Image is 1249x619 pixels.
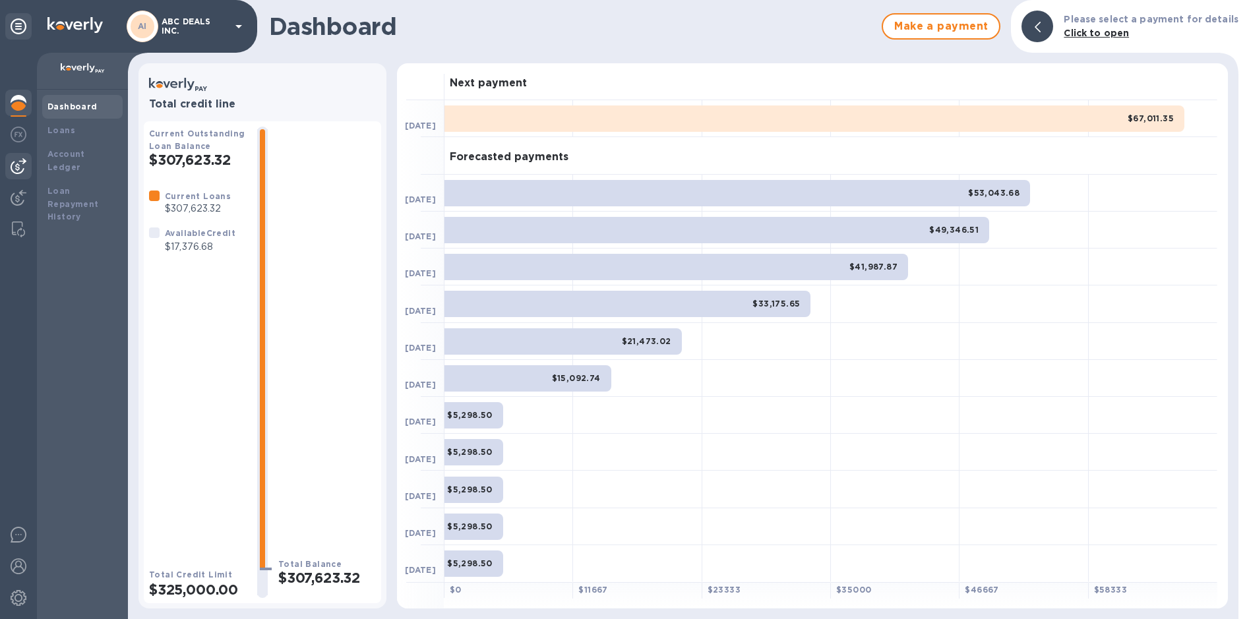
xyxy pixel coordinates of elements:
b: [DATE] [405,343,436,353]
b: $ 0 [450,585,462,595]
b: [DATE] [405,231,436,241]
b: [DATE] [405,306,436,316]
h3: Next payment [450,77,527,90]
b: $ 23333 [708,585,741,595]
b: [DATE] [405,121,436,131]
b: $ 46667 [965,585,998,595]
p: ABC DEALS INC. [162,17,228,36]
b: Current Loans [165,191,231,201]
b: $41,987.87 [849,262,898,272]
b: $15,092.74 [552,373,601,383]
b: $5,298.50 [447,485,493,494]
div: Unpin categories [5,13,32,40]
h2: $307,623.32 [278,570,376,586]
b: $5,298.50 [447,410,493,420]
b: $53,043.68 [968,188,1020,198]
img: Foreign exchange [11,127,26,142]
b: [DATE] [405,268,436,278]
b: [DATE] [405,491,436,501]
b: $ 58333 [1094,585,1127,595]
b: Click to open [1064,28,1129,38]
h2: $325,000.00 [149,581,247,598]
b: AI [138,21,147,31]
b: Loans [47,125,75,135]
img: Logo [47,17,103,33]
b: Total Credit Limit [149,570,232,579]
b: [DATE] [405,417,436,427]
h1: Dashboard [269,13,875,40]
b: Available Credit [165,228,235,238]
b: Dashboard [47,102,98,111]
b: [DATE] [405,565,436,575]
b: [DATE] [405,380,436,390]
b: $ 11667 [578,585,607,595]
span: Make a payment [894,18,989,34]
b: Current Outstanding Loan Balance [149,129,245,151]
b: [DATE] [405,528,436,538]
b: $49,346.51 [929,225,979,235]
b: $33,175.65 [752,299,800,309]
b: [DATE] [405,454,436,464]
h2: $307,623.32 [149,152,247,168]
b: $21,473.02 [622,336,671,346]
p: $17,376.68 [165,240,235,254]
button: Make a payment [882,13,1000,40]
b: $67,011.35 [1128,113,1174,123]
b: Account Ledger [47,149,85,172]
b: $ 35000 [836,585,871,595]
p: $307,623.32 [165,202,231,216]
h3: Forecasted payments [450,151,568,163]
b: Total Balance [278,559,342,569]
b: $5,298.50 [447,447,493,457]
h3: Total credit line [149,98,376,111]
b: Loan Repayment History [47,186,99,222]
b: [DATE] [405,194,436,204]
b: $5,298.50 [447,558,493,568]
b: $5,298.50 [447,521,493,531]
b: Please select a payment for details [1064,14,1238,24]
